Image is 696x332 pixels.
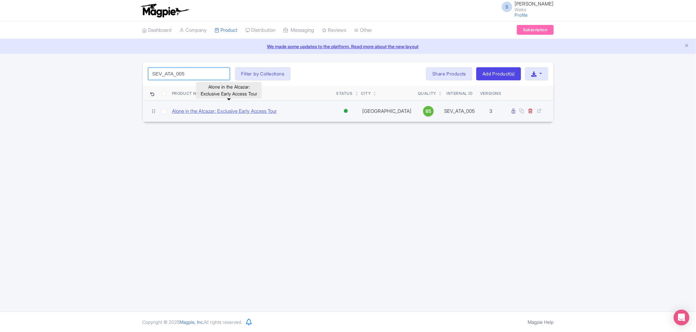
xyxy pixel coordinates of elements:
a: Other [354,21,372,39]
div: Active [343,106,349,116]
span: Magpie, Inc. [180,319,204,325]
a: Reviews [322,21,347,39]
div: Status [336,91,353,96]
th: Internal ID [442,86,478,101]
div: Alone in the Alcazar: Exclusive Early Access Tour [196,82,262,98]
span: S [502,2,512,12]
img: logo-ab69f6fb50320c5b225c76a69d11143b.png [139,3,190,18]
a: Alone in the Alcazar: Exclusive Early Access Tour [172,108,277,115]
a: Distribution [246,21,276,39]
a: Magpie Help [528,319,554,325]
a: Company [180,21,207,39]
a: Product [215,21,238,39]
td: SEV_ATA_005 [442,100,478,122]
a: 85 [418,106,439,116]
div: Copyright © 2025 All rights reserved. [139,319,246,325]
td: [GEOGRAPHIC_DATA] [358,100,415,122]
div: Open Intercom Messenger [674,310,689,325]
a: Profile [515,12,528,18]
span: 3 [489,108,492,114]
a: S [PERSON_NAME] Walks [498,1,554,12]
th: Versions [478,86,504,101]
a: Messaging [284,21,314,39]
input: Search product name, city, or interal id [148,68,230,80]
button: Filter by Collections [235,67,291,80]
small: Walks [515,8,554,12]
div: Product Name [172,91,206,96]
div: Quality [418,91,436,96]
a: Share Products [426,67,472,80]
div: City [361,91,371,96]
a: Subscription [517,25,554,35]
a: We made some updates to the platform. Read more about the new layout [4,43,692,50]
a: Add Product(s) [476,67,521,80]
button: Close announcement [685,42,689,50]
a: Dashboard [142,21,172,39]
span: [PERSON_NAME] [515,1,554,7]
span: 85 [425,108,431,115]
